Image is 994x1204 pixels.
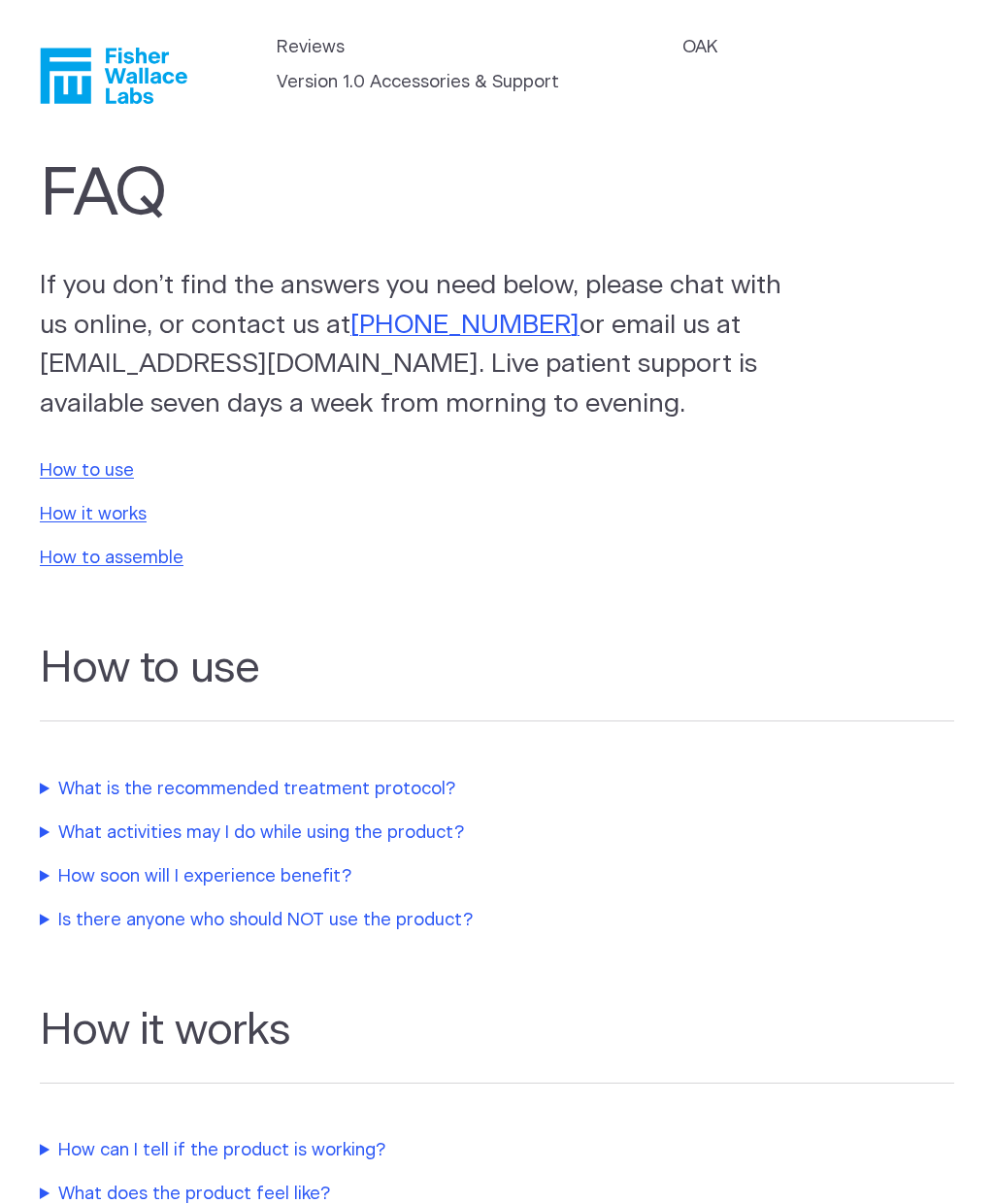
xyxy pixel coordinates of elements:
[40,777,855,803] summary: What is the recommended treatment protocol?
[40,864,855,890] summary: How soon will I experience benefit?
[682,35,717,61] a: OAK
[40,156,754,234] h1: FAQ
[40,820,855,847] summary: What activities may I do while using the product?
[40,48,187,104] a: Fisher Wallace
[40,266,799,423] p: If you don’t find the answers you need below, please chat with us online, or contact us at or ema...
[40,506,147,523] a: How it works
[277,35,345,61] a: Reviews
[40,1005,954,1084] h2: How it works
[40,462,134,480] a: How to use
[350,312,580,338] a: [PHONE_NUMBER]
[40,908,855,934] summary: Is there anyone who should NOT use the product?
[40,643,954,721] h2: How to use
[277,70,559,96] a: Version 1.0 Accessories & Support
[40,550,183,567] a: How to assemble
[40,1138,855,1164] summary: How can I tell if the product is working?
